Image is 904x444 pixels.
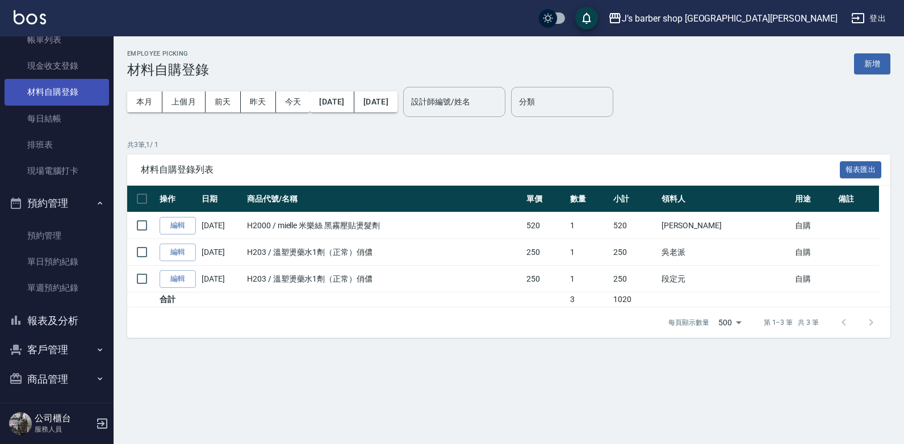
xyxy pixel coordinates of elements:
[524,266,567,292] td: 250
[5,223,109,249] a: 預約管理
[35,424,93,434] p: 服務人員
[5,335,109,365] button: 客戶管理
[659,186,792,212] th: 領料人
[162,91,206,112] button: 上個月
[567,186,611,212] th: 數量
[199,266,244,292] td: [DATE]
[854,53,890,74] button: 新增
[792,212,836,239] td: 自購
[9,412,32,435] img: Person
[310,91,354,112] button: [DATE]
[5,306,109,336] button: 報表及分析
[244,266,524,292] td: H203 / 溫塑燙藥水1劑（正常）俏儂
[610,212,658,239] td: 520
[610,266,658,292] td: 250
[199,239,244,266] td: [DATE]
[764,317,819,328] p: 第 1–3 筆 共 3 筆
[567,266,611,292] td: 1
[610,186,658,212] th: 小計
[792,239,836,266] td: 自購
[5,365,109,394] button: 商品管理
[567,292,611,307] td: 3
[127,91,162,112] button: 本月
[714,307,746,338] div: 500
[840,161,882,179] button: 報表匯出
[35,413,93,424] h5: 公司櫃台
[127,140,890,150] p: 共 3 筆, 1 / 1
[276,91,311,112] button: 今天
[241,91,276,112] button: 昨天
[835,186,879,212] th: 備註
[127,62,209,78] h3: 材料自購登錄
[354,91,397,112] button: [DATE]
[244,239,524,266] td: H203 / 溫塑燙藥水1劑（正常）俏儂
[659,266,792,292] td: 段定元
[524,212,567,239] td: 520
[206,91,241,112] button: 前天
[5,132,109,158] a: 排班表
[160,217,196,234] a: 編輯
[668,317,709,328] p: 每頁顯示數量
[5,53,109,79] a: 現金收支登錄
[610,239,658,266] td: 250
[567,239,611,266] td: 1
[622,11,838,26] div: J’s barber shop [GEOGRAPHIC_DATA][PERSON_NAME]
[5,249,109,275] a: 單日預約紀錄
[659,239,792,266] td: 吳老派
[199,212,244,239] td: [DATE]
[610,292,658,307] td: 1020
[575,7,598,30] button: save
[160,244,196,261] a: 編輯
[567,212,611,239] td: 1
[659,212,792,239] td: [PERSON_NAME]
[244,186,524,212] th: 商品代號/名稱
[5,158,109,184] a: 現場電腦打卡
[244,212,524,239] td: H2000 / mielle 米樂絲 黑霧壓貼燙髮劑
[792,266,836,292] td: 自購
[141,164,840,175] span: 材料自購登錄列表
[604,7,842,30] button: J’s barber shop [GEOGRAPHIC_DATA][PERSON_NAME]
[5,189,109,218] button: 預約管理
[160,270,196,288] a: 編輯
[5,106,109,132] a: 每日結帳
[840,164,882,174] a: 報表匯出
[5,27,109,53] a: 帳單列表
[792,186,836,212] th: 用途
[847,8,890,29] button: 登出
[199,186,244,212] th: 日期
[524,239,567,266] td: 250
[157,292,199,307] td: 合計
[5,79,109,105] a: 材料自購登錄
[14,10,46,24] img: Logo
[5,275,109,301] a: 單週預約紀錄
[127,50,209,57] h2: Employee Picking
[524,186,567,212] th: 單價
[854,58,890,69] a: 新增
[157,186,199,212] th: 操作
